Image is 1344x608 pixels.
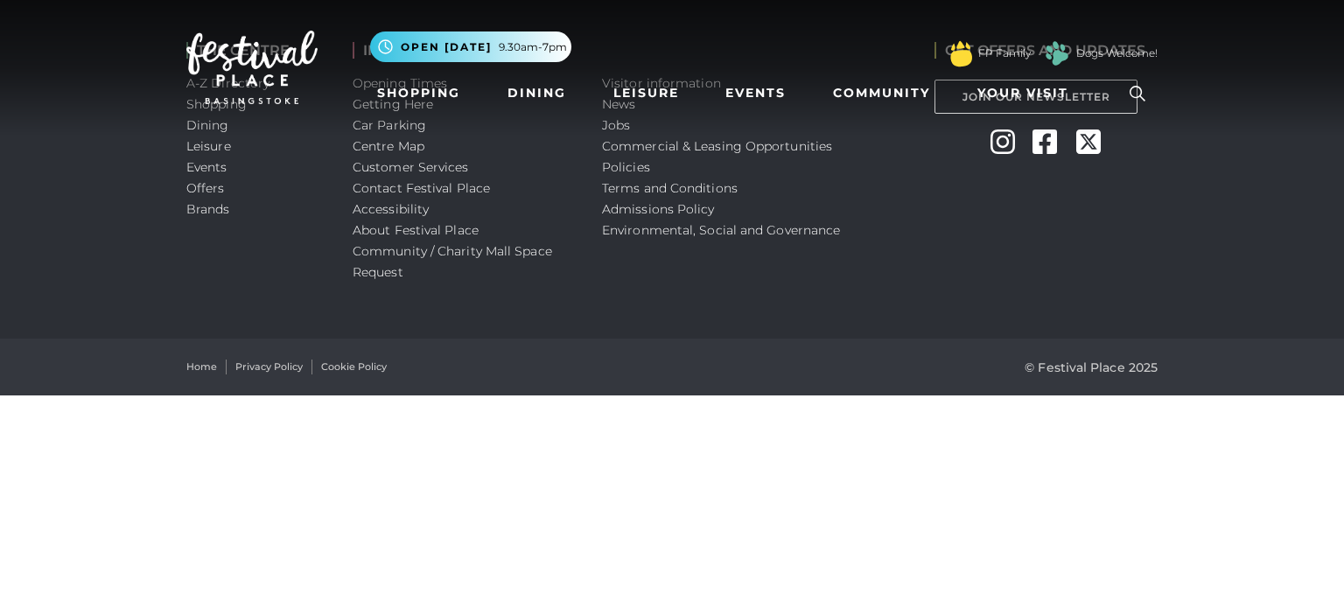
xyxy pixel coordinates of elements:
a: Accessibility [353,201,429,217]
a: Dining [500,77,573,109]
a: Contact Festival Place [353,180,490,196]
a: Leisure [186,138,231,154]
a: Policies [602,159,650,175]
a: Events [718,77,793,109]
a: Terms and Conditions [602,180,738,196]
span: Your Visit [977,84,1068,102]
a: Home [186,360,217,374]
a: Cookie Policy [321,360,387,374]
a: Shopping [370,77,467,109]
a: FP Family [978,45,1031,61]
span: 9.30am-7pm [499,39,567,55]
a: Brands [186,201,230,217]
a: Environmental, Social and Governance [602,222,840,238]
a: Your Visit [970,77,1084,109]
a: Centre Map [353,138,424,154]
a: Community [826,77,937,109]
a: Privacy Policy [235,360,303,374]
a: Commercial & Leasing Opportunities [602,138,832,154]
a: Offers [186,180,225,196]
a: About Festival Place [353,222,479,238]
a: Customer Services [353,159,469,175]
a: Admissions Policy [602,201,715,217]
a: Leisure [606,77,686,109]
button: Open [DATE] 9.30am-7pm [370,31,571,62]
a: Community / Charity Mall Space Request [353,243,552,280]
span: Open [DATE] [401,39,492,55]
a: Dogs Welcome! [1076,45,1158,61]
img: Festival Place Logo [186,31,318,104]
a: Events [186,159,227,175]
p: © Festival Place 2025 [1025,357,1158,378]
